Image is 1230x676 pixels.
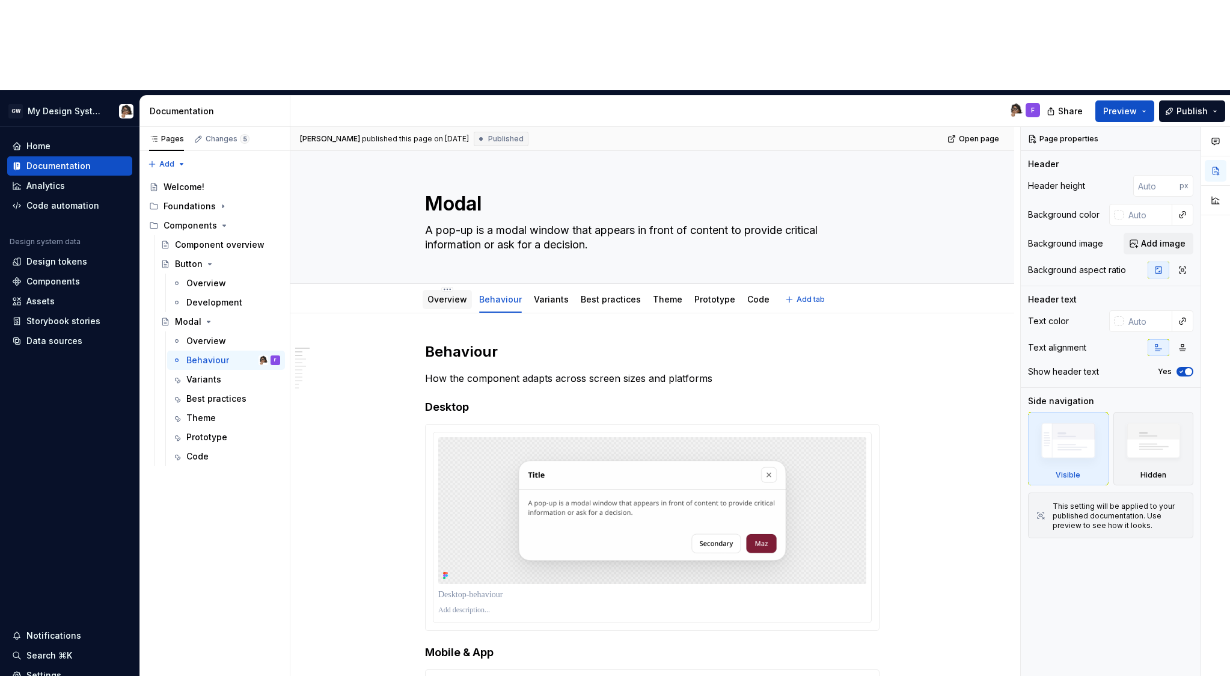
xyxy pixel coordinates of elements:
div: Variants [529,286,574,312]
h4: Desktop [425,400,880,414]
textarea: Modal [423,189,877,218]
a: Analytics [7,176,132,195]
a: Variants [534,294,569,304]
span: [PERSON_NAME] [300,134,360,144]
div: Storybook stories [26,315,100,327]
a: Code automation [7,196,132,215]
div: Hidden [1113,412,1194,485]
div: Button [175,258,203,270]
button: Add [144,156,189,173]
a: Button [156,254,285,274]
div: Header text [1028,293,1077,306]
a: Overview [427,294,467,304]
div: Component overview [175,239,265,251]
span: Publish [1176,105,1208,117]
div: Header [1028,158,1059,170]
div: Design system data [10,237,81,247]
div: Assets [26,295,55,307]
input: Auto [1124,204,1172,226]
a: Assets [7,292,132,311]
span: Open page [959,134,999,144]
button: Preview [1095,100,1154,122]
button: GWMy Design SystemJessica [2,98,137,124]
div: Overview [186,335,226,347]
a: Storybook stories [7,312,132,331]
div: Visible [1056,470,1080,480]
a: Home [7,137,132,156]
div: Prototype [186,431,227,443]
span: Add [159,159,174,169]
textarea: A pop-up is a modal window that appears in front of content to provide critical information or as... [423,221,877,254]
div: published this page on [DATE] [362,134,469,144]
div: Variants [186,373,221,386]
div: Notifications [26,630,81,642]
div: Code automation [26,200,99,212]
div: Theme [648,286,687,312]
span: Add image [1141,238,1186,250]
div: Changes [206,134,249,144]
a: Best practices [581,294,641,304]
div: Background aspect ratio [1028,264,1126,276]
div: Foundations [164,200,216,212]
div: F [1031,105,1035,115]
a: Theme [167,408,285,428]
div: Text color [1028,315,1069,327]
div: Modal [175,316,201,328]
span: 5 [240,134,249,144]
div: Home [26,140,50,152]
div: F [274,354,277,366]
div: Visible [1028,412,1109,485]
div: Components [164,220,217,232]
div: Development [186,297,242,309]
div: Behaviour [474,286,527,312]
a: Welcome! [144,177,285,197]
div: Design tokens [26,256,87,268]
div: Hidden [1140,470,1166,480]
a: Variants [167,370,285,389]
div: Theme [186,412,216,424]
a: Theme [653,294,682,304]
a: Prototype [167,428,285,447]
input: Auto [1124,310,1172,332]
div: Documentation [26,160,91,172]
a: Code [747,294,770,304]
a: Best practices [167,389,285,408]
div: Prototype [690,286,740,312]
button: Add tab [782,291,830,308]
a: Prototype [694,294,735,304]
div: Text alignment [1028,342,1086,354]
a: BehaviourJessicaF [167,351,285,370]
img: Jessica [259,355,268,365]
a: Overview [167,331,285,351]
p: How the component adapts across screen sizes and platforms [425,371,880,386]
button: Share [1041,100,1091,122]
button: Search ⌘K [7,646,132,665]
a: Documentation [7,156,132,176]
div: Header height [1028,180,1085,192]
label: Yes [1158,367,1172,376]
input: Auto [1133,175,1180,197]
div: My Design System [28,105,105,117]
a: Code [167,447,285,466]
div: Show header text [1028,366,1099,378]
p: px [1180,181,1189,191]
div: Pages [149,134,184,144]
div: Search ⌘K [26,650,72,662]
button: Notifications [7,626,132,645]
span: Share [1058,105,1083,117]
div: GW [8,104,23,118]
div: Page tree [144,177,285,466]
a: Overview [167,274,285,293]
div: Overview [186,277,226,289]
h4: Mobile & App [425,645,880,660]
div: Overview [423,286,472,312]
div: Code [742,286,774,312]
div: This setting will be applied to your published documentation. Use preview to see how it looks. [1053,502,1186,530]
button: Add image [1124,233,1193,254]
div: Side navigation [1028,395,1094,407]
div: Documentation [150,105,285,117]
div: Best practices [186,393,246,405]
div: Welcome! [164,181,204,193]
span: Preview [1103,105,1137,117]
div: Background image [1028,238,1103,250]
